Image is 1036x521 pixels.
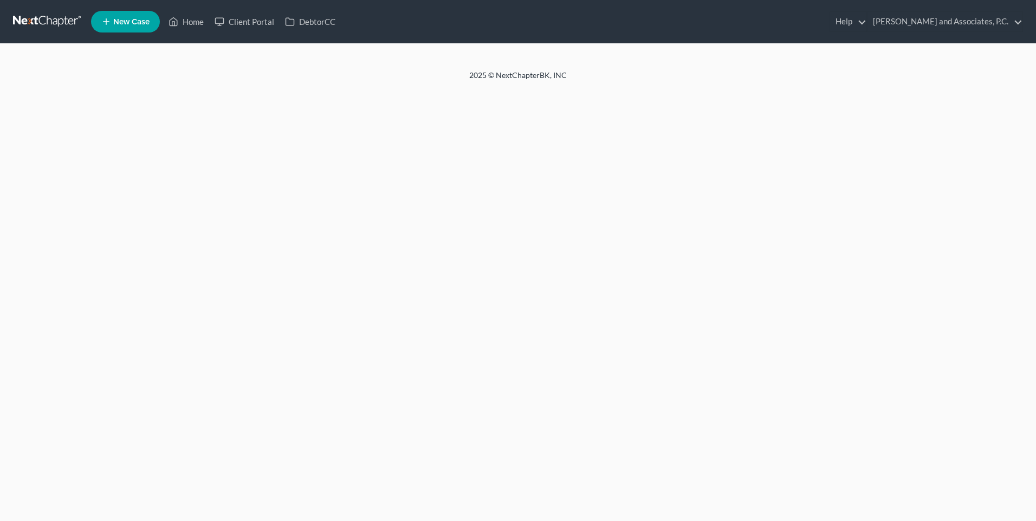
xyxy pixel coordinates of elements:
a: Client Portal [209,12,280,31]
a: [PERSON_NAME] and Associates, P.C. [867,12,1022,31]
a: Help [830,12,866,31]
a: Home [163,12,209,31]
a: DebtorCC [280,12,341,31]
div: 2025 © NextChapterBK, INC [209,70,827,89]
new-legal-case-button: New Case [91,11,160,32]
